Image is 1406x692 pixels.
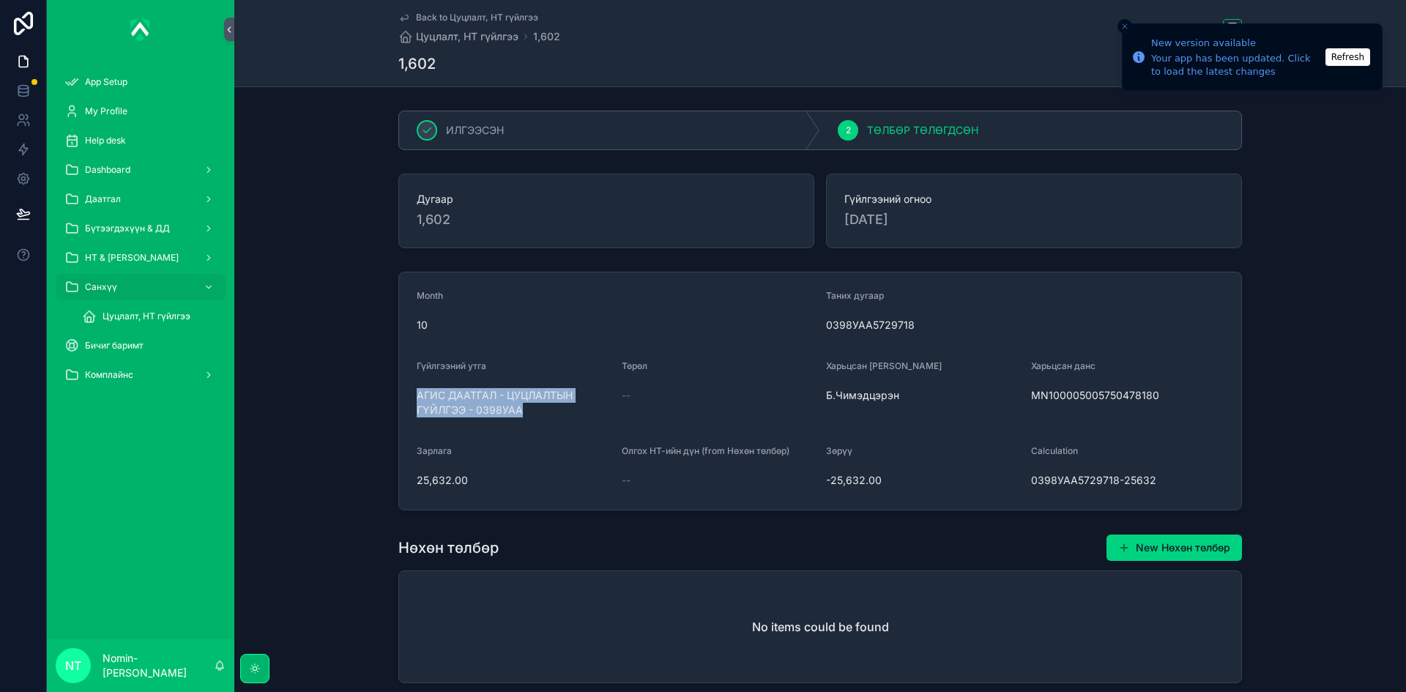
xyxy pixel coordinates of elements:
[85,340,144,351] span: Бичиг баримт
[867,123,978,138] span: ТӨЛБӨР ТӨЛӨГДСӨН
[1151,36,1321,51] div: New version available
[85,252,179,264] span: НТ & [PERSON_NAME]
[1031,445,1078,456] span: Calculation
[85,193,121,205] span: Даатгал
[826,360,942,371] span: Харьцсан [PERSON_NAME]
[56,245,226,271] a: НТ & [PERSON_NAME]
[1106,535,1242,561] button: New Нөхөн төлбөр
[65,657,81,674] span: NT
[417,192,796,207] span: Дугаар
[56,274,226,300] a: Санхүү
[417,318,814,332] span: 10
[56,215,226,242] a: Бүтээгдэхүүн & ДД
[417,209,796,230] span: 1,602
[1325,48,1370,66] button: Refresh
[417,445,452,456] span: Зарлага
[622,360,647,371] span: Төрөл
[85,281,117,293] span: Санхүү
[130,18,151,41] img: App logo
[622,388,631,403] span: --
[416,29,518,44] span: Цуцлалт, НТ гүйлгээ
[417,290,443,301] span: Month
[533,29,560,44] a: 1,602
[844,192,1224,207] span: Гүйлгээний огноо
[1117,19,1132,34] button: Close toast
[56,69,226,95] a: App Setup
[56,98,226,124] a: My Profile
[56,362,226,388] a: Комплайнс
[446,123,504,138] span: ИЛГЭЭСЭН
[56,186,226,212] a: Даатгал
[1031,388,1224,403] span: MN100005005750478180
[103,310,190,322] span: Цуцлалт, НТ гүйлгээ
[622,445,789,456] span: Олгох НТ-ийн дүн (from Нөхөн төлбөр)
[417,473,610,488] span: 25,632.00
[826,445,852,456] span: Зөрүү
[85,135,126,146] span: Help desk
[103,651,214,680] p: Nomin-[PERSON_NAME]
[47,59,234,407] div: scrollable content
[826,290,884,301] span: Таних дугаар
[85,105,127,117] span: My Profile
[826,388,1019,403] span: Б.Чимэдцэрэн
[1031,360,1096,371] span: Харьцсан данс
[85,223,170,234] span: Бүтээгдэхүүн & ДД
[417,360,486,371] span: Гүйлгээний утга
[398,12,538,23] a: Back to Цуцлалт, НТ гүйлгээ
[398,53,436,74] h1: 1,602
[398,29,518,44] a: Цуцлалт, НТ гүйлгээ
[844,209,1224,230] span: [DATE]
[85,369,133,381] span: Комплайнс
[826,318,1224,332] span: 0398УАА5729718
[85,164,130,176] span: Dashboard
[622,473,631,488] span: --
[846,124,851,136] span: 2
[826,473,1019,488] span: -25,632.00
[417,388,610,417] span: АГИС ДААТГАЛ - ЦУЦЛАЛТЫН ГҮЙЛГЭЭ - 0398УАА
[752,618,889,636] h2: No items could be found
[85,76,127,88] span: App Setup
[1031,473,1224,488] span: 0398УАА5729718-25632
[56,332,226,359] a: Бичиг баримт
[73,303,226,330] a: Цуцлалт, НТ гүйлгээ
[398,537,499,558] h1: Нөхөн төлбөр
[1151,52,1321,78] div: Your app has been updated. Click to load the latest changes
[56,127,226,154] a: Help desk
[56,157,226,183] a: Dashboard
[416,12,538,23] span: Back to Цуцлалт, НТ гүйлгээ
